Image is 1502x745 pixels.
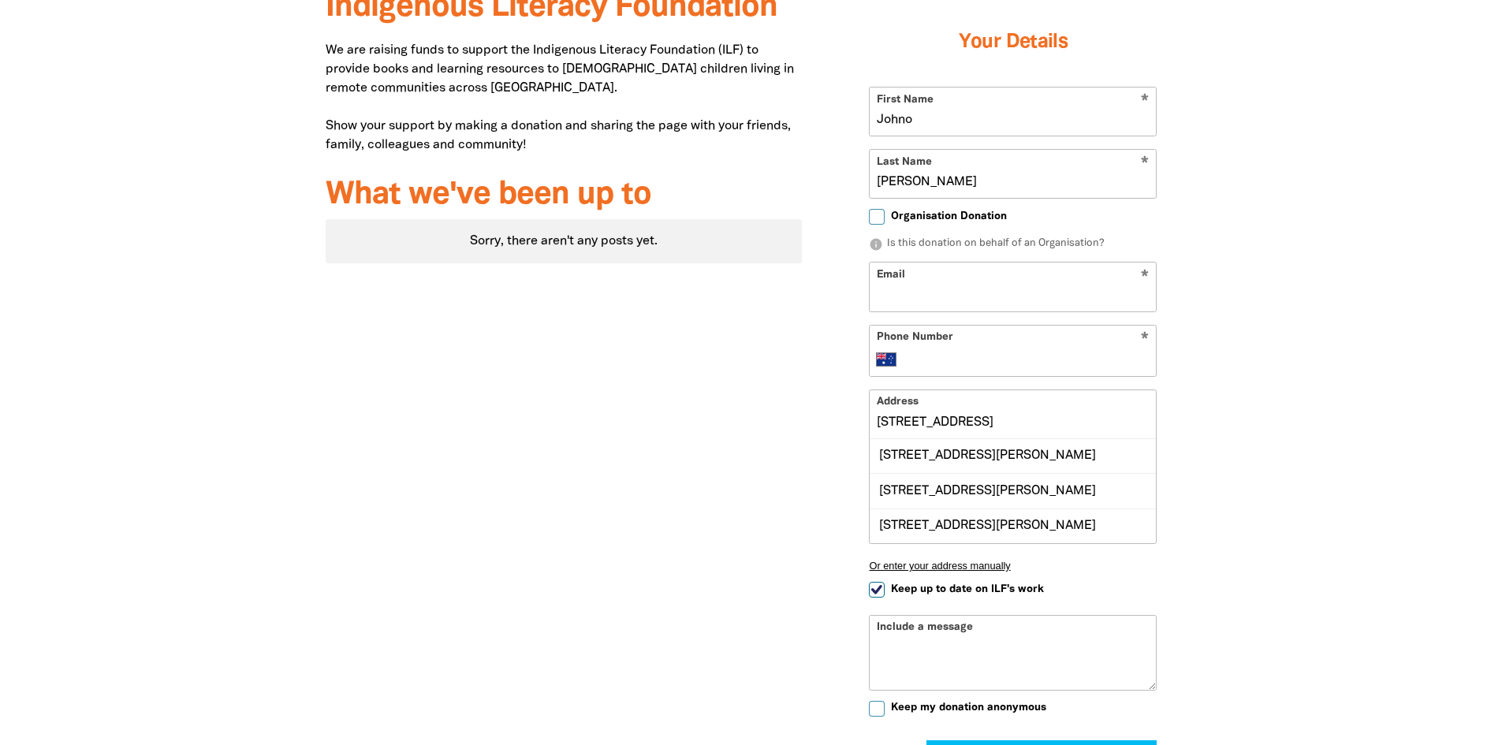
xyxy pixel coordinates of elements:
input: Keep my donation anonymous [869,701,885,717]
div: Sorry, there aren't any posts yet. [326,219,803,263]
div: Paginated content [326,219,803,263]
i: Required [1141,332,1149,347]
div: [STREET_ADDRESS][PERSON_NAME] [870,508,1156,543]
h3: What we've been up to [326,178,803,213]
p: We are raising funds to support the Indigenous Literacy Foundation (ILF) to provide books and lea... [326,41,803,155]
span: Keep my donation anonymous [891,700,1046,715]
span: Keep up to date on ILF's work [891,582,1044,597]
p: Is this donation on behalf of an Organisation? [869,237,1157,252]
h3: Your Details [869,11,1157,74]
div: [STREET_ADDRESS][PERSON_NAME] [870,439,1156,473]
input: Keep up to date on ILF's work [869,582,885,598]
div: [STREET_ADDRESS][PERSON_NAME] [870,473,1156,508]
span: Organisation Donation [891,209,1007,224]
i: info [869,237,883,251]
button: Or enter your address manually [869,560,1157,572]
input: Organisation Donation [869,209,885,225]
